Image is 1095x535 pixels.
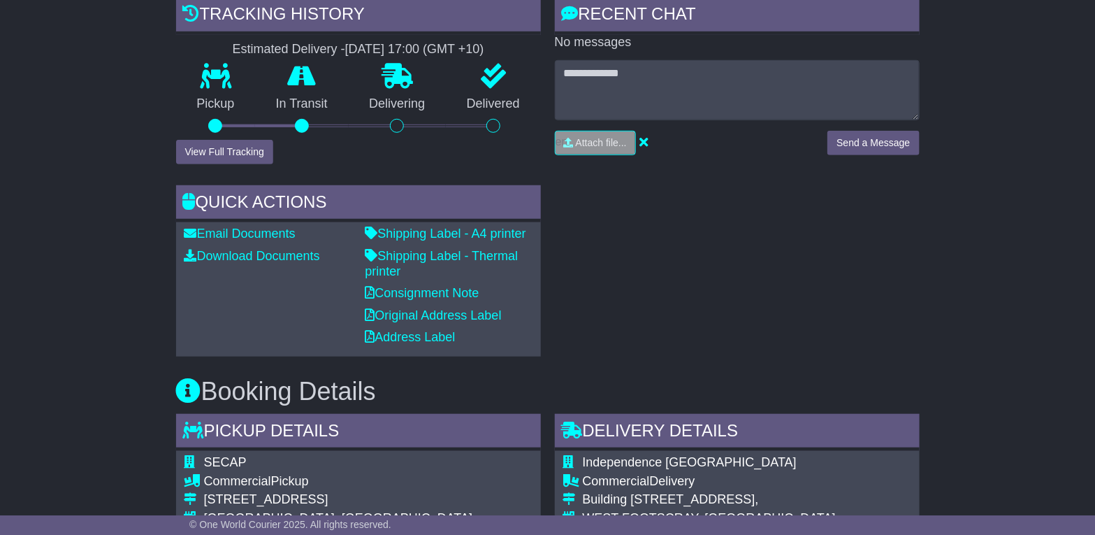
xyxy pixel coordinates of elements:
div: Pickup [204,474,473,490]
span: © One World Courier 2025. All rights reserved. [189,519,391,530]
div: Delivery Details [555,414,920,452]
a: Address Label [365,330,456,344]
div: WEST FOOTSCRAY, [GEOGRAPHIC_DATA] [583,511,836,527]
a: Shipping Label - A4 printer [365,227,526,241]
a: Download Documents [184,249,320,263]
div: [STREET_ADDRESS] [204,492,473,508]
p: Delivered [446,97,541,112]
div: Pickup Details [176,414,541,452]
span: Independence [GEOGRAPHIC_DATA] [583,455,797,469]
h3: Booking Details [176,378,920,406]
span: Commercial [204,474,271,488]
button: View Full Tracking [176,140,273,164]
span: SECAP [204,455,247,469]
div: [DATE] 17:00 (GMT +10) [345,42,484,57]
a: Original Address Label [365,308,502,322]
div: Building [STREET_ADDRESS], [583,492,836,508]
button: Send a Message [827,131,919,155]
a: Email Documents [184,227,296,241]
div: [GEOGRAPHIC_DATA], [GEOGRAPHIC_DATA] [204,511,473,527]
span: Commercial [583,474,650,488]
div: Estimated Delivery - [176,42,541,57]
p: No messages [555,35,920,50]
p: Pickup [176,97,256,112]
div: Quick Actions [176,185,541,223]
p: In Transit [255,97,349,112]
p: Delivering [349,97,447,112]
a: Shipping Label - Thermal printer [365,249,519,278]
a: Consignment Note [365,286,479,300]
div: Delivery [583,474,836,490]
